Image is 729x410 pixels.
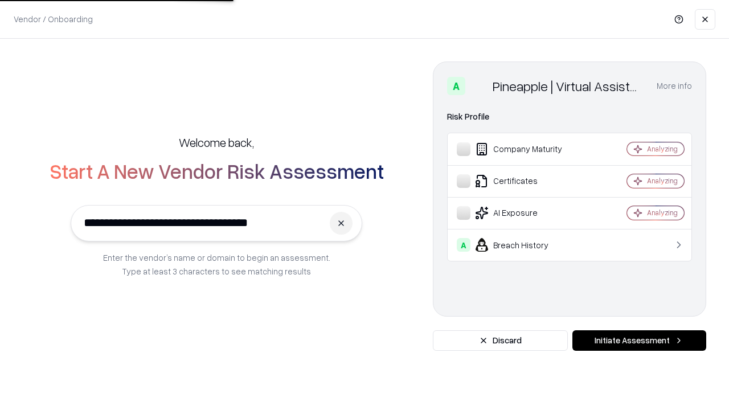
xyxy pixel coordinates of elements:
[647,208,678,218] div: Analyzing
[447,77,465,95] div: A
[657,76,692,96] button: More info
[457,238,470,252] div: A
[647,144,678,154] div: Analyzing
[179,134,254,150] h5: Welcome back,
[50,159,384,182] h2: Start A New Vendor Risk Assessment
[103,251,330,278] p: Enter the vendor’s name or domain to begin an assessment. Type at least 3 characters to see match...
[647,176,678,186] div: Analyzing
[457,142,593,156] div: Company Maturity
[572,330,706,351] button: Initiate Assessment
[493,77,643,95] div: Pineapple | Virtual Assistant Agency
[433,330,568,351] button: Discard
[457,174,593,188] div: Certificates
[457,238,593,252] div: Breach History
[457,206,593,220] div: AI Exposure
[447,110,692,124] div: Risk Profile
[470,77,488,95] img: Pineapple | Virtual Assistant Agency
[14,13,93,25] p: Vendor / Onboarding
